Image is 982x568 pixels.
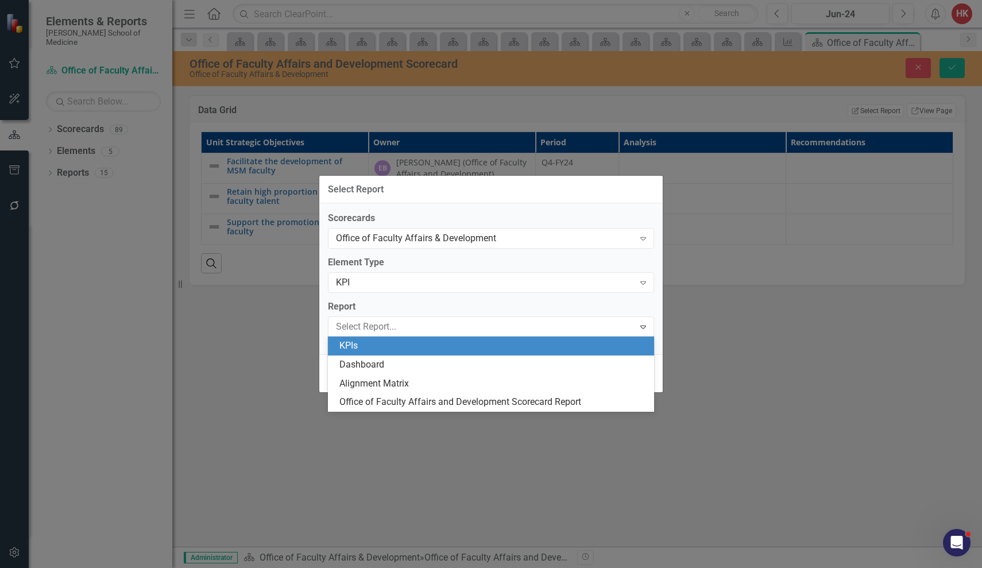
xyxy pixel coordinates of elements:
[339,396,647,409] div: Office of Faculty Affairs and Development Scorecard Report
[328,212,654,225] label: Scorecards
[336,232,634,245] div: Office of Faculty Affairs & Development
[328,184,384,195] div: Select Report
[328,256,654,269] label: Element Type
[339,358,647,372] div: Dashboard
[328,300,654,314] label: Report
[336,276,634,289] div: KPI
[943,529,971,557] iframe: Intercom live chat
[339,377,647,391] div: Alignment Matrix
[339,339,647,353] div: KPIs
